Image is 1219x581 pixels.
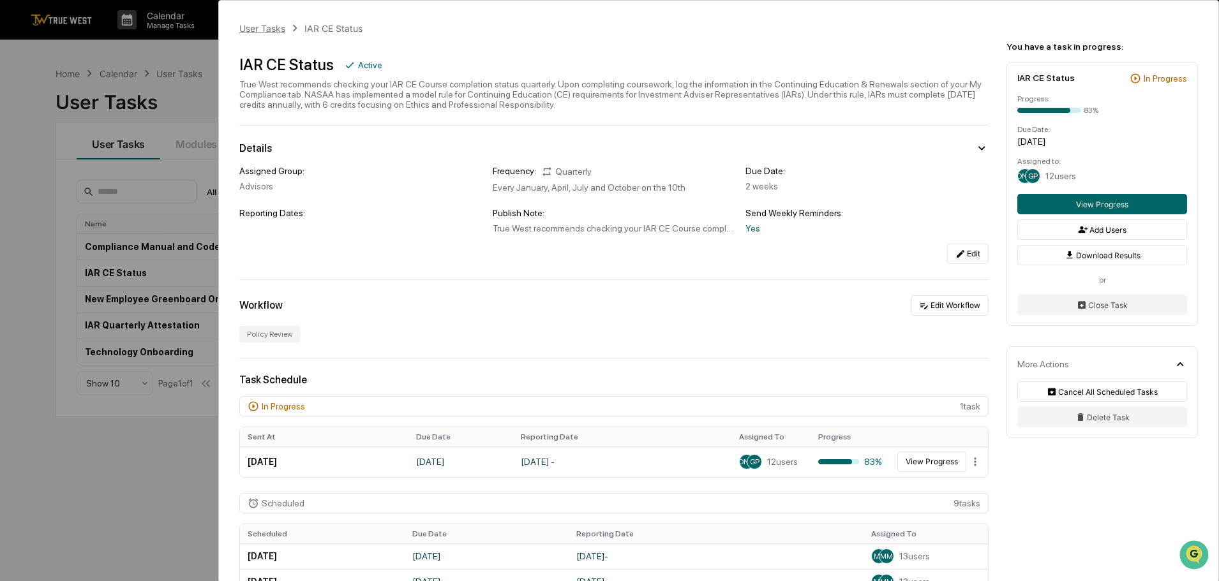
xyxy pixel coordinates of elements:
[405,543,569,569] td: [DATE]
[1144,73,1187,84] div: In Progress
[127,216,154,226] span: Pylon
[239,142,272,154] div: Details
[1017,276,1187,284] div: or
[745,166,989,176] div: Due Date:
[1017,219,1187,240] button: Add Users
[239,208,482,218] div: Reporting Dates:
[408,427,513,446] th: Due Date
[13,98,36,121] img: 1746055101610-c473b297-6a78-478c-a979-82029cc54cd1
[304,23,363,34] div: IAR CE Status
[493,208,736,218] div: Publish Note:
[1084,106,1098,115] div: 83%
[43,98,209,110] div: Start new chat
[93,162,103,172] div: 🗄️
[105,161,158,173] span: Attestations
[897,452,966,472] button: View Progress
[745,208,989,218] div: Send Weekly Reminders:
[880,552,893,561] span: MM
[569,543,864,569] td: [DATE] -
[239,299,283,311] div: Workflow
[13,27,232,47] p: How can we help?
[240,524,405,543] th: Scheduled
[239,396,989,416] div: 1 task
[26,185,80,198] span: Data Lookup
[513,427,731,446] th: Reporting Date
[1017,73,1075,83] div: IAR CE Status
[1178,539,1213,573] iframe: Open customer support
[239,166,482,176] div: Assigned Group:
[1017,295,1187,315] button: Close Task
[43,110,161,121] div: We're available if you need us!
[745,181,989,191] div: 2 weeks
[1017,359,1069,369] div: More Actions
[239,181,482,191] div: Advisors
[239,326,301,342] div: Policy Review
[1017,407,1187,427] button: Delete Task
[1045,171,1076,181] span: 12 users
[569,524,864,543] th: Reporting Date
[8,156,87,179] a: 🖐️Preclearance
[767,457,798,467] span: 12 users
[239,374,989,386] div: Task Schedule
[240,427,408,446] th: Sent At
[493,223,736,233] div: True West recommends checking your IAR CE Course completion status quarterly. Upon completing cou...
[745,223,989,233] div: Yes
[90,216,154,226] a: Powered byPylon
[358,60,382,70] div: Active
[8,180,86,203] a: 🔎Data Lookup
[239,493,989,513] div: 9 task s
[13,186,23,196] div: 🔎
[541,166,592,177] div: Quarterly
[240,446,408,477] td: [DATE]
[1017,245,1187,265] button: Download Results
[13,162,23,172] div: 🖐️
[408,446,513,477] td: [DATE]
[239,23,285,34] div: User Tasks
[864,524,988,543] th: Assigned To
[262,401,305,411] div: In Progress
[1017,157,1187,166] div: Assigned to:
[1017,194,1187,214] button: View Progress
[874,552,885,561] span: ME
[493,166,536,177] div: Frequency:
[818,457,882,467] div: 83%
[947,244,989,264] button: Edit
[1006,41,1198,52] div: You have a task in progress:
[26,161,82,173] span: Preclearance
[1017,136,1187,147] div: [DATE]
[1017,94,1187,103] div: Progress
[731,427,811,446] th: Assigned To
[1017,381,1187,402] button: Cancel All Scheduled Tasks
[239,79,989,110] div: True West recommends checking your IAR CE Course completion status quarterly. Upon completing cou...
[262,498,304,508] div: Scheduled
[493,182,736,193] div: Every January, April, July and October on the 10th
[1028,172,1038,180] span: GP
[87,156,163,179] a: 🗄️Attestations
[811,427,890,446] th: Progress
[405,524,569,543] th: Due Date
[240,543,405,569] td: [DATE]
[239,55,334,74] div: IAR CE Status
[750,457,759,466] span: GP
[217,101,232,117] button: Start new chat
[1017,125,1187,134] div: Due Date:
[513,446,731,477] td: [DATE] -
[899,551,930,561] span: 13 users
[911,295,989,316] button: Edit Workflow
